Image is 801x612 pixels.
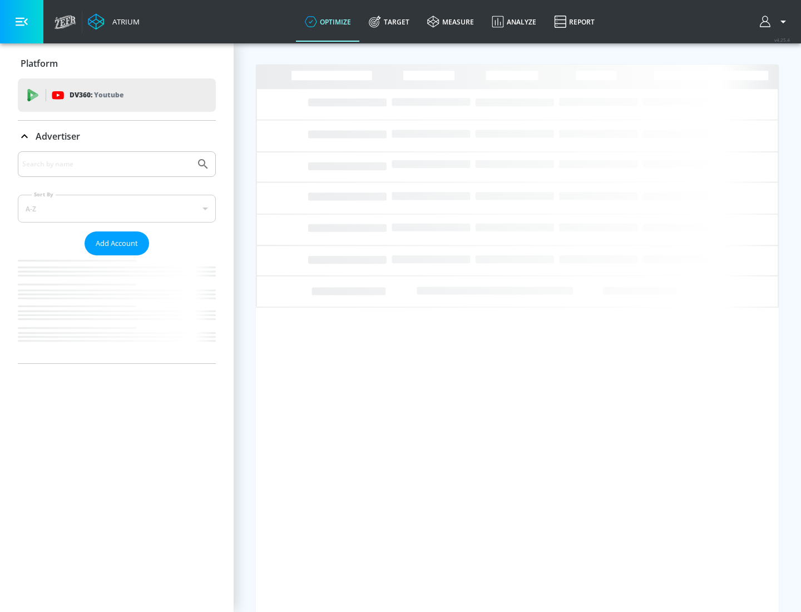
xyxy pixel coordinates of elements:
a: Target [360,2,418,42]
div: DV360: Youtube [18,78,216,112]
p: Advertiser [36,130,80,142]
a: Atrium [88,13,140,30]
span: v 4.25.4 [774,37,790,43]
a: optimize [296,2,360,42]
span: Add Account [96,237,138,250]
label: Sort By [32,191,56,198]
p: DV360: [70,89,123,101]
p: Youtube [94,89,123,101]
div: Advertiser [18,151,216,363]
nav: list of Advertiser [18,255,216,363]
div: Advertiser [18,121,216,152]
a: Report [545,2,604,42]
button: Add Account [85,231,149,255]
input: Search by name [22,157,191,171]
div: Platform [18,48,216,79]
a: measure [418,2,483,42]
p: Platform [21,57,58,70]
div: A-Z [18,195,216,223]
div: Atrium [108,17,140,27]
a: Analyze [483,2,545,42]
